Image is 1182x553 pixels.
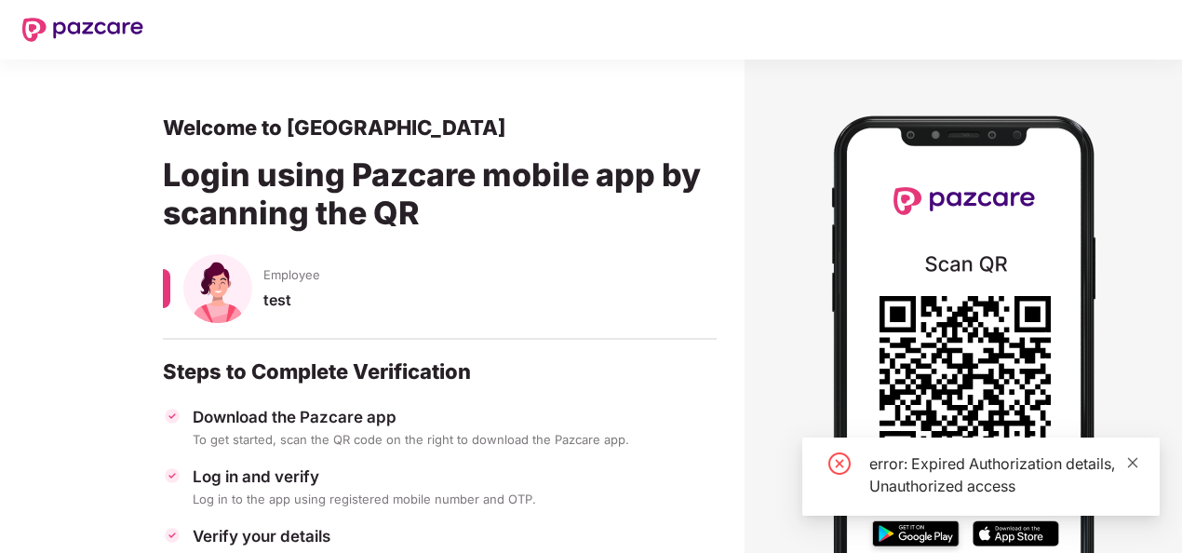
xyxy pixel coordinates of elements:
[183,254,252,323] img: svg+xml;base64,PHN2ZyB4bWxucz0iaHR0cDovL3d3dy53My5vcmcvMjAwMC9zdmciIHhtbG5zOnhsaW5rPSJodHRwOi8vd3...
[163,358,717,384] div: Steps to Complete Verification
[193,466,717,487] div: Log in and verify
[263,266,320,283] span: Employee
[163,526,181,545] img: svg+xml;base64,PHN2ZyBpZD0iVGljay0zMngzMiIgeG1sbnM9Imh0dHA6Ly93d3cudzMub3JnLzIwMDAvc3ZnIiB3aWR0aD...
[193,431,717,448] div: To get started, scan the QR code on the right to download the Pazcare app.
[828,452,851,475] span: close-circle
[1126,456,1139,469] span: close
[163,407,181,425] img: svg+xml;base64,PHN2ZyBpZD0iVGljay0zMngzMiIgeG1sbnM9Imh0dHA6Ly93d3cudzMub3JnLzIwMDAvc3ZnIiB3aWR0aD...
[22,18,143,42] img: New Pazcare Logo
[163,466,181,485] img: svg+xml;base64,PHN2ZyBpZD0iVGljay0zMngzMiIgeG1sbnM9Imh0dHA6Ly93d3cudzMub3JnLzIwMDAvc3ZnIiB3aWR0aD...
[193,491,717,507] div: Log in to the app using registered mobile number and OTP.
[193,407,717,427] div: Download the Pazcare app
[869,452,1137,497] div: error: Expired Authorization details, Unauthorized access
[263,290,717,327] div: test
[163,141,717,254] div: Login using Pazcare mobile app by scanning the QR
[163,115,717,141] div: Welcome to [GEOGRAPHIC_DATA]
[193,526,717,546] div: Verify your details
